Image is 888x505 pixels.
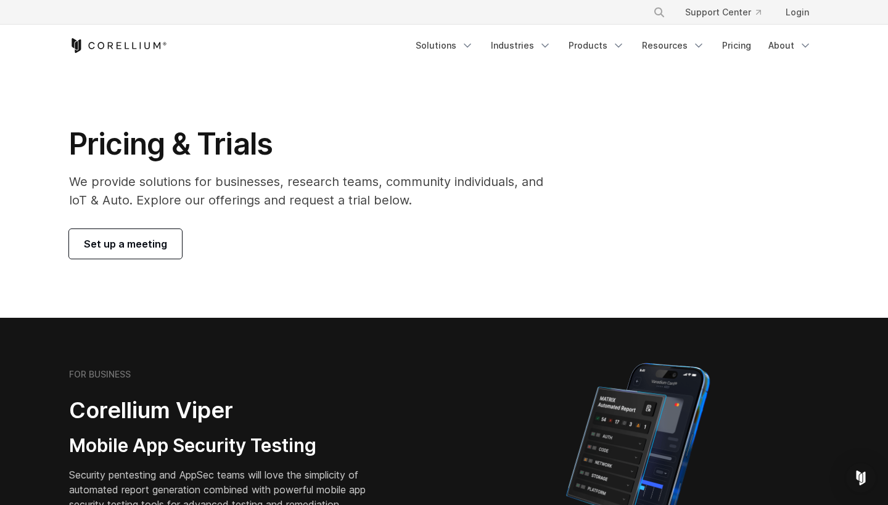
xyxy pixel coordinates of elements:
button: Search [648,1,670,23]
a: Support Center [675,1,771,23]
a: Industries [483,34,559,57]
a: Pricing [715,34,758,57]
div: Open Intercom Messenger [846,463,876,493]
h2: Corellium Viper [69,397,385,424]
span: Set up a meeting [84,236,167,251]
div: Navigation Menu [408,34,819,57]
p: We provide solutions for businesses, research teams, community individuals, and IoT & Auto. Explo... [69,172,561,209]
a: Resources [635,34,712,57]
a: Solutions [408,34,481,57]
div: Navigation Menu [638,1,819,23]
a: Set up a meeting [69,229,182,259]
h6: FOR BUSINESS [69,369,131,380]
a: Corellium Home [69,38,167,53]
a: Login [776,1,819,23]
a: Products [561,34,632,57]
h3: Mobile App Security Testing [69,434,385,458]
a: About [761,34,819,57]
h1: Pricing & Trials [69,126,561,163]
